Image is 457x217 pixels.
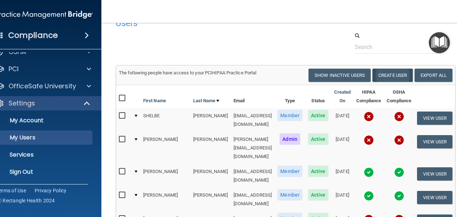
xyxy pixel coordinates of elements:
[417,167,452,181] button: View User
[394,112,404,122] img: cross.ca9f0e7f.svg
[140,164,190,188] td: [PERSON_NAME]
[231,132,275,164] td: [PERSON_NAME][EMAIL_ADDRESS][DOMAIN_NAME]
[275,85,305,108] th: Type
[353,85,384,108] th: HIPAA Compliance
[415,69,452,82] a: Export All
[190,132,231,164] td: [PERSON_NAME]
[231,85,275,108] th: Email
[231,108,275,132] td: [EMAIL_ADDRESS][DOMAIN_NAME]
[394,191,404,201] img: tick.e7d51cea.svg
[140,132,190,164] td: [PERSON_NAME]
[190,164,231,188] td: [PERSON_NAME]
[280,133,300,145] span: Admin
[305,85,331,108] th: Status
[308,110,328,121] span: Active
[308,69,371,82] button: Show Inactive Users
[140,188,190,211] td: [PERSON_NAME]
[190,108,231,132] td: [PERSON_NAME]
[372,69,413,82] button: Create User
[231,188,275,211] td: [EMAIL_ADDRESS][DOMAIN_NAME]
[231,164,275,188] td: [EMAIL_ADDRESS][DOMAIN_NAME]
[308,189,328,201] span: Active
[331,108,354,132] td: [DATE]
[394,167,404,177] img: tick.e7d51cea.svg
[35,187,67,194] a: Privacy Policy
[308,166,328,177] span: Active
[308,133,328,145] span: Active
[364,191,374,201] img: tick.e7d51cea.svg
[9,99,35,108] p: Settings
[417,112,452,125] button: View User
[364,135,374,145] img: cross.ca9f0e7f.svg
[331,188,354,211] td: [DATE]
[355,40,442,54] input: Search
[429,32,450,53] button: Open Resource Center
[190,188,231,211] td: [PERSON_NAME]
[364,112,374,122] img: cross.ca9f0e7f.svg
[364,167,374,177] img: tick.e7d51cea.svg
[9,65,19,73] p: PCI
[331,132,354,164] td: [DATE]
[140,108,190,132] td: SHELBE
[143,97,166,105] a: First Name
[8,30,58,40] h4: Compliance
[193,97,220,105] a: Last Name
[331,164,354,188] td: [DATE]
[277,166,302,177] span: Member
[334,88,351,105] a: Created On
[417,191,452,204] button: View User
[417,135,452,148] button: View User
[277,110,302,121] span: Member
[277,189,302,201] span: Member
[9,82,76,90] p: OfficeSafe University
[384,85,414,108] th: OSHA Compliance
[119,70,257,75] span: The following people have access to your PCIHIPAA Practice Portal
[116,19,310,28] h4: Users
[394,135,404,145] img: cross.ca9f0e7f.svg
